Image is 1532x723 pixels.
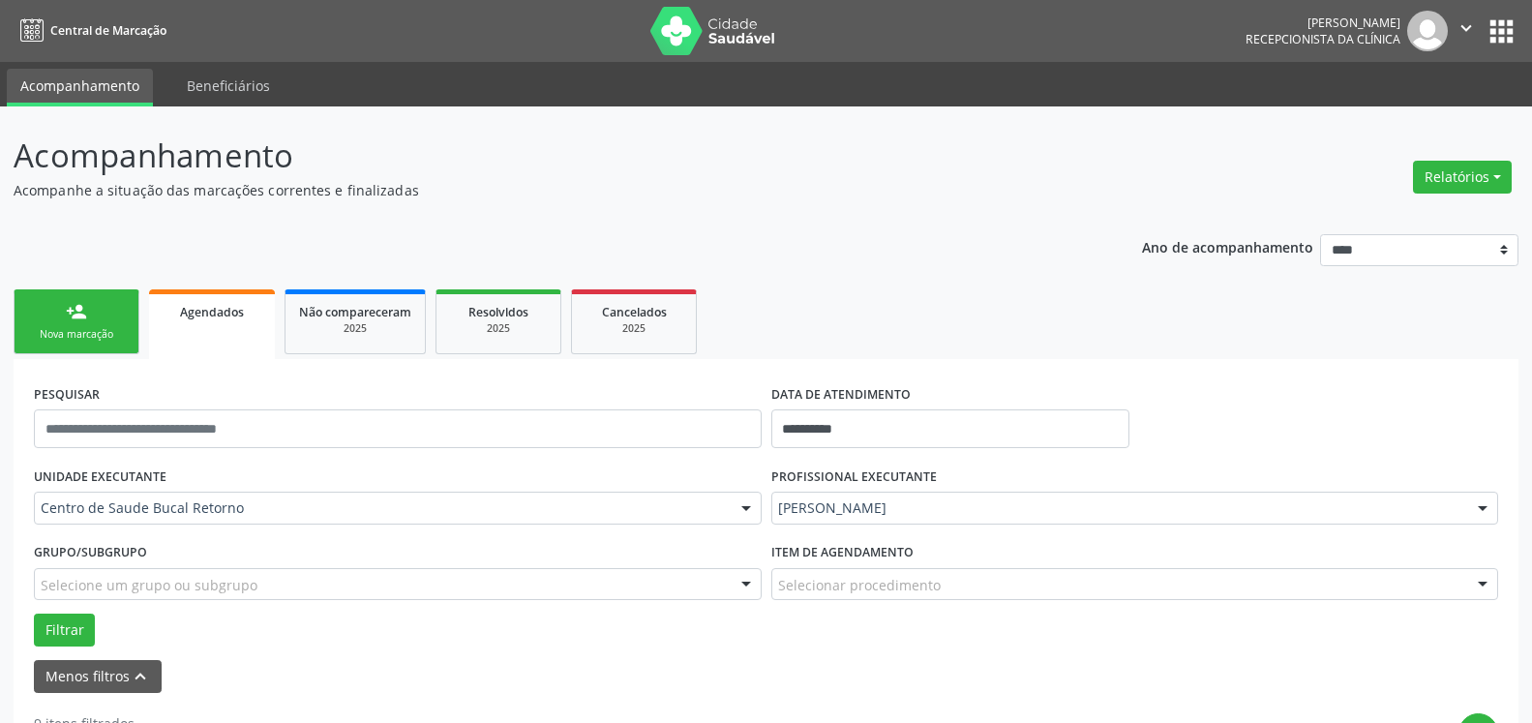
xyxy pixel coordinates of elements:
span: Agendados [180,304,244,320]
p: Ano de acompanhamento [1142,234,1313,258]
a: Acompanhamento [7,69,153,106]
img: img [1407,11,1448,51]
div: 2025 [586,321,682,336]
label: PROFISSIONAL EXECUTANTE [771,462,937,492]
a: Central de Marcação [14,15,166,46]
label: Grupo/Subgrupo [34,538,147,568]
span: [PERSON_NAME] [778,498,1459,518]
div: 2025 [299,321,411,336]
button:  [1448,11,1485,51]
label: Item de agendamento [771,538,914,568]
button: Filtrar [34,614,95,647]
span: Centro de Saude Bucal Retorno [41,498,722,518]
label: PESQUISAR [34,379,100,409]
span: Não compareceram [299,304,411,320]
span: Cancelados [602,304,667,320]
button: apps [1485,15,1518,48]
label: DATA DE ATENDIMENTO [771,379,911,409]
button: Menos filtroskeyboard_arrow_up [34,660,162,694]
div: 2025 [450,321,547,336]
i:  [1456,17,1477,39]
i: keyboard_arrow_up [130,666,151,687]
span: Recepcionista da clínica [1246,31,1400,47]
div: person_add [66,301,87,322]
a: Beneficiários [173,69,284,103]
div: Nova marcação [28,327,125,342]
span: Selecionar procedimento [778,575,941,595]
span: Central de Marcação [50,22,166,39]
button: Relatórios [1413,161,1512,194]
div: [PERSON_NAME] [1246,15,1400,31]
p: Acompanhe a situação das marcações correntes e finalizadas [14,180,1067,200]
span: Selecione um grupo ou subgrupo [41,575,257,595]
p: Acompanhamento [14,132,1067,180]
span: Resolvidos [468,304,528,320]
label: UNIDADE EXECUTANTE [34,462,166,492]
